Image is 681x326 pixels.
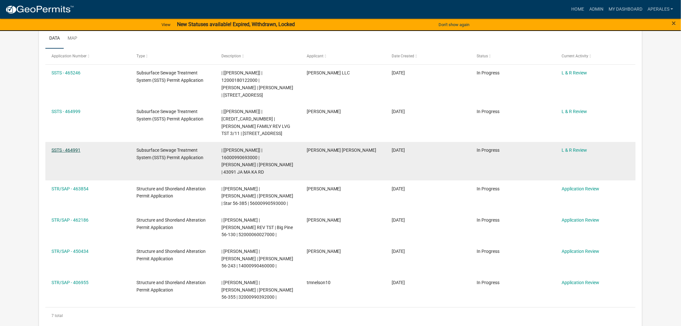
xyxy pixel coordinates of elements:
span: Applicant [307,54,323,58]
a: L & R Review [562,70,587,75]
span: | Andrea Perales | CHARLOTTE J OLSON | Wimer 56-355 | 32000990392000 | [222,280,294,300]
span: | [Andrea Perales] | 58000990327000 | NOYES FAMILY REV LVG TST 3/11 | 32662 CO HWY 122 [222,109,291,136]
span: Type [136,54,145,58]
span: 08/17/2025 [392,109,405,114]
span: Date Created [392,54,414,58]
strong: New Statuses available! Expired, Withdrawn, Locked [177,21,295,27]
span: Current Activity [562,54,589,58]
span: Application Number [51,54,87,58]
span: In Progress [477,70,499,75]
a: L & R Review [562,109,587,114]
span: tmnelson10 [307,280,331,285]
div: 7 total [45,308,636,324]
a: Application Review [562,186,600,191]
a: STR/SAP - 463854 [51,186,89,191]
a: SSTS - 465246 [51,70,80,75]
button: Don't show again [436,19,472,30]
datatable-header-cell: Date Created [386,49,471,64]
span: In Progress [477,148,499,153]
a: aperales [645,3,676,15]
span: Subsurface Sewage Treatment System (SSTS) Permit Application [136,70,203,83]
span: Description [222,54,241,58]
span: × [672,19,676,28]
button: Close [672,19,676,27]
span: Scott M Ellingson [307,109,341,114]
span: Status [477,54,488,58]
a: STR/SAP - 450434 [51,249,89,254]
span: Roisum LLC [307,70,350,75]
span: Daniel Lee Trottier [307,186,341,191]
span: Subsurface Sewage Treatment System (SSTS) Permit Application [136,109,203,121]
span: 08/14/2025 [392,186,405,191]
span: Structure and Shoreland Alteration Permit Application [136,249,206,261]
datatable-header-cell: Applicant [301,49,386,64]
a: STR/SAP - 406955 [51,280,89,285]
a: My Dashboard [606,3,645,15]
span: 04/16/2025 [392,280,405,285]
a: SSTS - 464991 [51,148,80,153]
span: | [Andrea Perales] | 16000990693000 | DANIEL CHRISTENSEN | SALLY CHRISTENSEN | 43091 JA MA KA RD [222,148,294,175]
span: Subsurface Sewage Treatment System (SSTS) Permit Application [136,148,203,160]
span: In Progress [477,186,499,191]
span: In Progress [477,217,499,223]
a: SSTS - 464999 [51,109,80,114]
span: Cassondra Bucholz [307,249,341,254]
span: 07/16/2025 [392,249,405,254]
datatable-header-cell: Current Activity [555,49,640,64]
a: L & R Review [562,148,587,153]
a: Application Review [562,249,600,254]
a: Application Review [562,217,600,223]
a: Home [569,3,587,15]
a: Data [45,28,64,49]
span: Structure and Shoreland Alteration Permit Application [136,217,206,230]
span: 08/17/2025 [392,148,405,153]
span: 08/11/2025 [392,217,405,223]
span: 08/18/2025 [392,70,405,75]
span: In Progress [477,249,499,254]
span: In Progress [477,109,499,114]
span: Peter Ross Johnson [307,148,377,153]
span: In Progress [477,280,499,285]
span: | [Andrea Perales] | 12000180122000 | LUCAS H STROMME | AMBER M STROMME | 49600 455TH AVE [222,70,294,97]
a: View [159,19,173,30]
a: STR/SAP - 462186 [51,217,89,223]
a: Application Review [562,280,600,285]
span: Structure and Shoreland Alteration Permit Application [136,186,206,199]
datatable-header-cell: Status [471,49,555,64]
a: Admin [587,3,606,15]
span: Structure and Shoreland Alteration Permit Application [136,280,206,292]
datatable-header-cell: Type [130,49,215,64]
datatable-header-cell: Description [215,49,300,64]
a: Map [64,28,81,49]
span: | Andrea Perales | DANIEL L TROTTIER | KATHI R TROTTIER | Star 56-385 | 56000990593000 | [222,186,294,206]
datatable-header-cell: Application Number [45,49,130,64]
span: | Andrea Perales | JANICE M THEODORSON REV TST | Big Pine 56-130 | 52000060027000 | [222,217,293,237]
span: Matt S Hoen [307,217,341,223]
span: | Andrea Perales | ANTHONY JAMES BUCHOLZ | Marion 56-243 | 14000990460000 | [222,249,294,269]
